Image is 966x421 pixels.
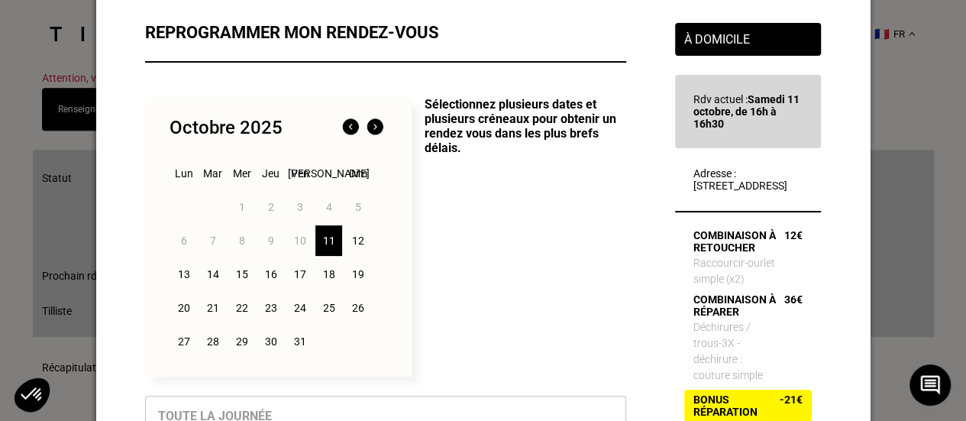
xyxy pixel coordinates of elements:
h2: Reprogrammer mon rendez-vous [145,23,626,42]
div: 14 [199,259,226,290]
p: À domicile [684,32,813,47]
p: Rdv actuel : [693,93,803,130]
span: Raccourcir - [693,257,748,269]
span: 3X - déchirure : couture simple [693,337,763,381]
img: Mois suivant [363,115,387,140]
div: 31 [286,326,313,357]
div: 18 [315,259,342,290]
p: Adresse : [STREET_ADDRESS] [675,167,822,192]
div: 11 [315,225,342,256]
div: 28 [199,326,226,357]
div: 19 [344,259,371,290]
div: 12 [344,225,371,256]
span: Bonus réparation [693,393,780,418]
div: 13 [170,259,197,290]
div: 25 [315,293,342,323]
div: 27 [170,326,197,357]
img: Mois précédent [338,115,363,140]
span: -21€ [780,393,803,418]
div: Octobre 2025 [170,117,283,138]
div: 24 [286,293,313,323]
p: Sélectionnez plusieurs dates et plusieurs créneaux pour obtenir un rendez vous dans les plus bref... [412,97,626,377]
p: Combinaison à réparer [693,293,785,318]
span: 12€ [784,229,803,254]
div: 22 [228,293,255,323]
div: 29 [228,326,255,357]
div: 21 [199,293,226,323]
b: Samedi 11 octobre, de 16h à 16h30 [693,93,800,130]
span: Déchirures / trous - [693,321,751,349]
div: 20 [170,293,197,323]
span: 36€ [784,293,803,318]
div: 15 [228,259,255,290]
p: Combinaison à retoucher [693,229,785,254]
div: 23 [257,293,284,323]
div: 26 [344,293,371,323]
div: 16 [257,259,284,290]
div: 30 [257,326,284,357]
div: 17 [286,259,313,290]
